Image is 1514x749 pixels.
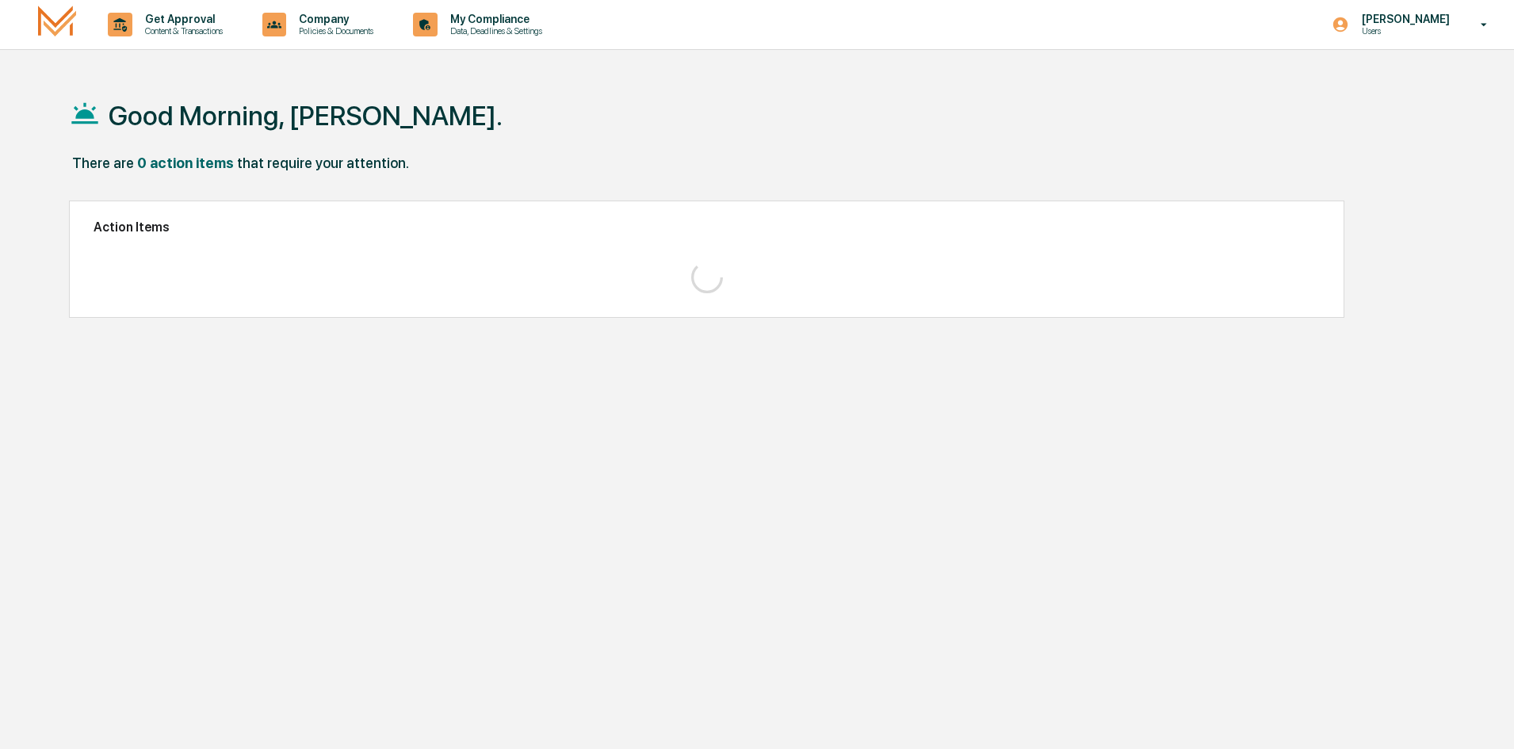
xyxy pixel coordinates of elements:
p: Users [1349,25,1458,36]
p: My Compliance [438,13,550,25]
h1: Good Morning, [PERSON_NAME]. [109,100,503,132]
p: [PERSON_NAME] [1349,13,1458,25]
p: Company [286,13,381,25]
h2: Action Items [94,220,1320,235]
p: Get Approval [132,13,231,25]
p: Content & Transactions [132,25,231,36]
div: 0 action items [137,155,234,171]
div: that require your attention. [237,155,409,171]
div: There are [72,155,134,171]
img: logo [38,6,76,43]
p: Data, Deadlines & Settings [438,25,550,36]
p: Policies & Documents [286,25,381,36]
